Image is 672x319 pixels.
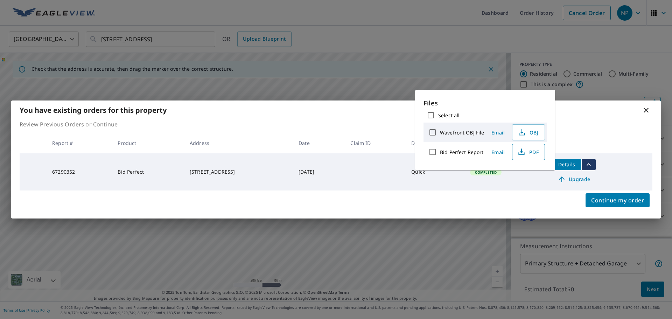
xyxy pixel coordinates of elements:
[512,124,545,140] button: OBJ
[487,147,509,158] button: Email
[490,149,506,155] span: Email
[112,153,184,190] td: Bid Perfect
[440,149,483,155] label: Bid Perfect Report
[490,129,506,136] span: Email
[47,133,112,153] th: Report #
[586,193,650,207] button: Continue my order
[184,133,293,153] th: Address
[438,112,460,119] label: Select all
[487,127,509,138] button: Email
[581,159,596,170] button: filesDropdownBtn-67290352
[512,144,545,160] button: PDF
[293,133,345,153] th: Date
[591,195,644,205] span: Continue my order
[556,161,577,168] span: Details
[552,159,581,170] button: detailsBtn-67290352
[20,120,652,129] p: Review Previous Orders or Continue
[471,170,500,175] span: Completed
[423,98,547,108] p: Files
[517,128,539,137] span: OBJ
[517,148,539,156] span: PDF
[556,175,591,183] span: Upgrade
[20,105,167,115] b: You have existing orders for this property
[190,168,287,175] div: [STREET_ADDRESS]
[406,133,464,153] th: Delivery
[345,133,406,153] th: Claim ID
[406,153,464,190] td: Quick
[47,153,112,190] td: 67290352
[440,129,484,136] label: Wavefront OBJ File
[293,153,345,190] td: [DATE]
[552,174,596,185] a: Upgrade
[112,133,184,153] th: Product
